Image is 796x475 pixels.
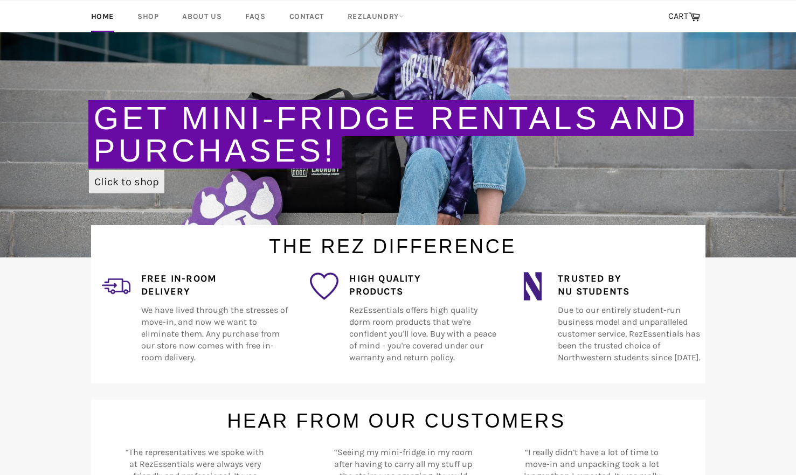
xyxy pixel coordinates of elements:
div: RezEssentials offers high quality dorm room products that we're confident you'll love. Buy with a... [338,272,496,376]
a: Get Mini-Fridge Rentals and Purchases! [94,100,688,169]
a: RezLaundry [337,1,414,32]
a: Click to shop [89,170,164,193]
a: About Us [171,1,232,32]
img: northwestern_wildcats_tiny.png [518,272,547,301]
h4: High Quality Products [349,272,496,299]
a: CART [663,5,705,28]
h1: Hear From Our Customers [80,400,705,435]
h1: The Rez Difference [80,225,705,260]
a: FAQs [234,1,276,32]
h4: Trusted by NU Students [558,272,705,299]
a: Home [80,1,124,32]
img: delivery_2.png [102,272,130,301]
div: We have lived through the stresses of move-in, and now we want to eliminate them. Any purchase fr... [130,272,288,376]
h4: Free In-Room Delivery [141,272,288,299]
div: Due to our entirely student-run business model and unparalleled customer service, RezEssentials h... [547,272,705,376]
img: favorite_1.png [310,272,338,301]
a: Contact [279,1,335,32]
a: Shop [127,1,169,32]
